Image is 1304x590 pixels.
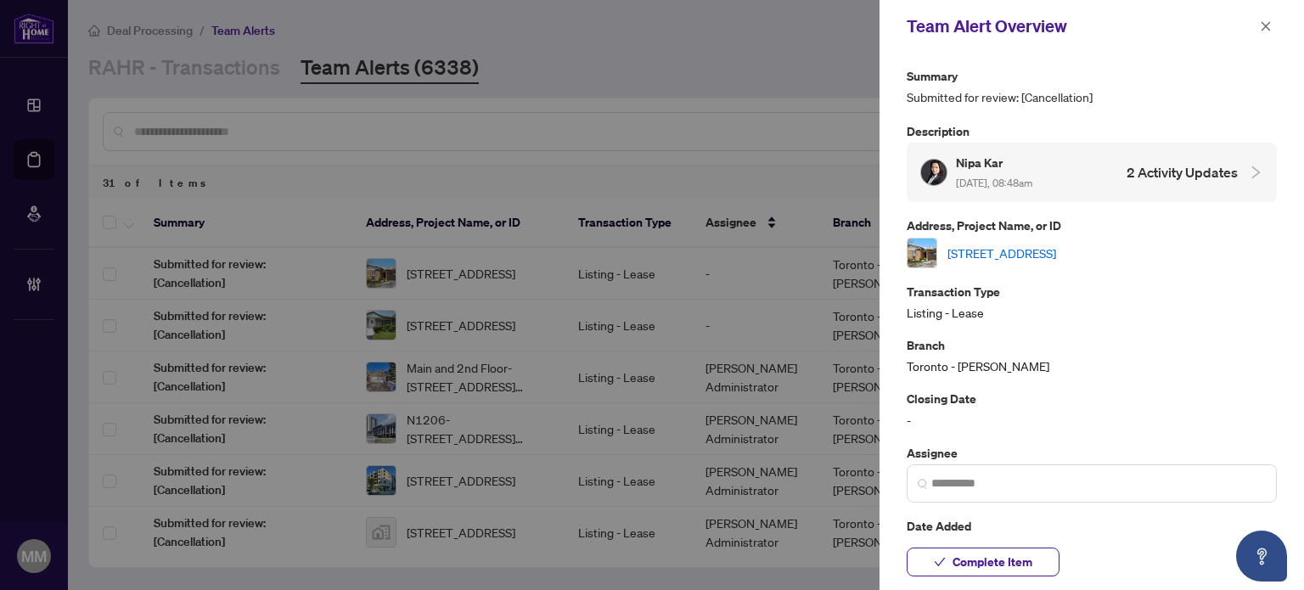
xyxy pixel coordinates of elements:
[953,548,1032,576] span: Complete Item
[907,66,1277,86] p: Summary
[907,548,1059,576] button: Complete Item
[907,335,1277,355] p: Branch
[907,282,1277,322] div: Listing - Lease
[907,443,1277,463] p: Assignee
[956,153,1032,172] h5: Nipa Kar
[921,160,947,185] img: Profile Icon
[907,216,1277,235] p: Address, Project Name, or ID
[907,516,1277,536] p: Date Added
[947,244,1056,262] a: [STREET_ADDRESS]
[907,389,1277,429] div: -
[907,143,1277,202] div: Profile IconNipa Kar [DATE], 08:48am2 Activity Updates
[934,556,946,568] span: check
[907,389,1277,408] p: Closing Date
[907,14,1255,39] div: Team Alert Overview
[907,121,1277,141] p: Description
[907,282,1277,301] p: Transaction Type
[907,87,1277,107] span: Submitted for review: [Cancellation]
[1260,20,1272,32] span: close
[1236,531,1287,582] button: Open asap
[918,479,928,489] img: search_icon
[907,335,1277,375] div: Toronto - [PERSON_NAME]
[1127,162,1238,183] h4: 2 Activity Updates
[956,177,1032,189] span: [DATE], 08:48am
[1248,165,1263,180] span: collapsed
[908,239,936,267] img: thumbnail-img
